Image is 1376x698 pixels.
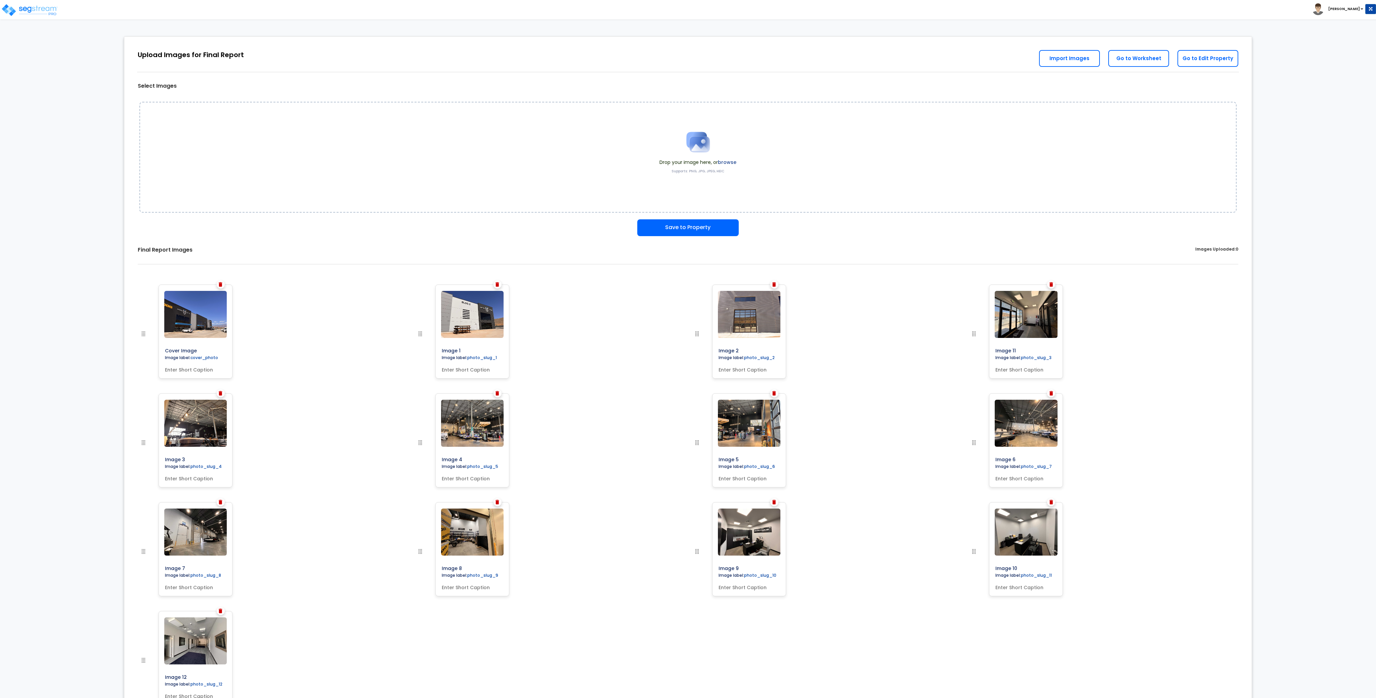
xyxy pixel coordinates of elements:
img: drag handle [416,548,424,556]
img: drag handle [416,439,424,447]
label: photo_slug_5 [467,464,498,469]
img: drag handle [970,439,978,447]
label: photo_slug_8 [190,572,221,578]
input: Enter Short Caption [162,581,229,591]
input: Enter Short Caption [993,473,1059,482]
span: Drop your image here, or [659,159,736,166]
img: drag handle [693,548,701,556]
img: drag handle [139,656,147,664]
img: drag handle [139,548,147,556]
label: photo_slug_3 [1021,355,1051,360]
img: Trash Icon [772,500,776,505]
label: Select Images [138,82,177,90]
input: Enter Short Caption [716,581,782,591]
img: drag handle [139,330,147,338]
div: Upload Images for Final Report [138,50,244,60]
label: Image label: [716,355,777,362]
label: Supports: PNG, JPG, JPEG, HEIC [672,169,724,174]
label: photo_slug_6 [744,464,775,469]
label: photo_slug_12 [190,681,222,687]
a: Go to Worksheet [1108,50,1169,67]
img: drag handle [970,548,978,556]
label: photo_slug_9 [467,572,498,578]
label: Image label: [162,355,221,362]
img: drag handle [970,330,978,338]
label: Image label: [162,464,224,471]
label: Image label: [716,464,778,471]
span: 0 [1236,246,1238,252]
label: cover_photo [190,355,218,360]
label: Images Uploaded: [1195,246,1238,254]
label: browse [718,159,736,166]
button: Save to Property [637,219,739,236]
label: Image label: [716,572,779,580]
input: Enter Short Caption [162,473,229,482]
img: Trash Icon [772,391,776,396]
img: Trash Icon [496,391,499,396]
label: photo_slug_2 [744,355,775,360]
img: Trash Icon [1049,500,1053,505]
img: drag handle [693,439,701,447]
img: Trash Icon [496,500,499,505]
img: Trash Icon [219,500,222,505]
label: Image label: [439,355,500,362]
input: Enter Short Caption [162,364,229,373]
label: Image label: [993,572,1055,580]
label: Image label: [993,464,1055,471]
img: drag handle [693,330,701,338]
label: photo_slug_1 [467,355,497,360]
img: Trash Icon [1049,391,1053,396]
label: photo_slug_11 [1021,572,1052,578]
img: Trash Icon [219,609,222,613]
label: Final Report Images [138,246,192,254]
label: Image label: [993,355,1054,362]
input: Enter Short Caption [993,581,1059,591]
input: Enter Short Caption [993,364,1059,373]
img: avatar.png [1312,3,1324,15]
img: drag handle [139,439,147,447]
label: photo_slug_10 [744,572,776,578]
img: Upload Icon [681,125,715,159]
img: Trash Icon [1049,282,1053,287]
label: photo_slug_7 [1021,464,1052,469]
input: Enter Short Caption [439,364,506,373]
img: Trash Icon [496,282,499,287]
label: Image label: [439,464,501,471]
label: Image label: [439,572,501,580]
input: Enter Short Caption [716,473,782,482]
label: Image label: [162,572,224,580]
input: Enter Short Caption [716,364,782,373]
img: Trash Icon [772,282,776,287]
a: Import Images [1039,50,1100,67]
label: photo_slug_4 [190,464,222,469]
label: Image label: [162,681,225,689]
img: Trash Icon [219,282,222,287]
input: Enter Short Caption [439,473,506,482]
input: Enter Short Caption [439,581,506,591]
img: drag handle [416,330,424,338]
a: Go to Edit Property [1177,50,1238,67]
b: [PERSON_NAME] [1328,6,1360,11]
img: logo_pro_r.png [1,3,58,17]
img: Trash Icon [219,391,222,396]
